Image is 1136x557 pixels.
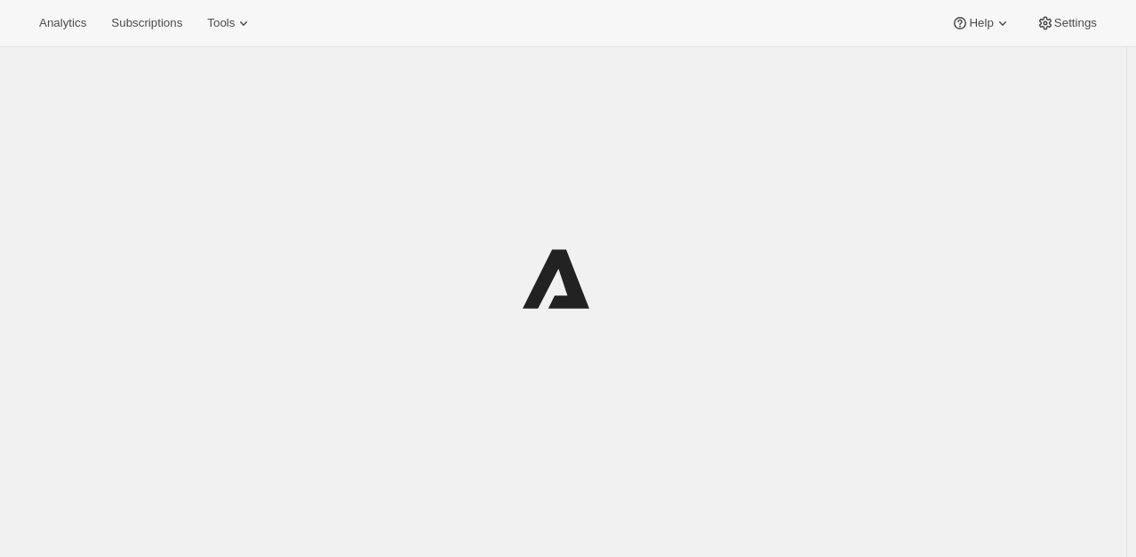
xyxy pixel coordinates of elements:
span: Help [969,16,993,30]
button: Settings [1026,11,1108,36]
span: Subscriptions [111,16,182,30]
button: Tools [196,11,263,36]
span: Settings [1054,16,1097,30]
span: Analytics [39,16,86,30]
button: Analytics [28,11,97,36]
button: Subscriptions [100,11,193,36]
button: Help [940,11,1021,36]
span: Tools [207,16,235,30]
